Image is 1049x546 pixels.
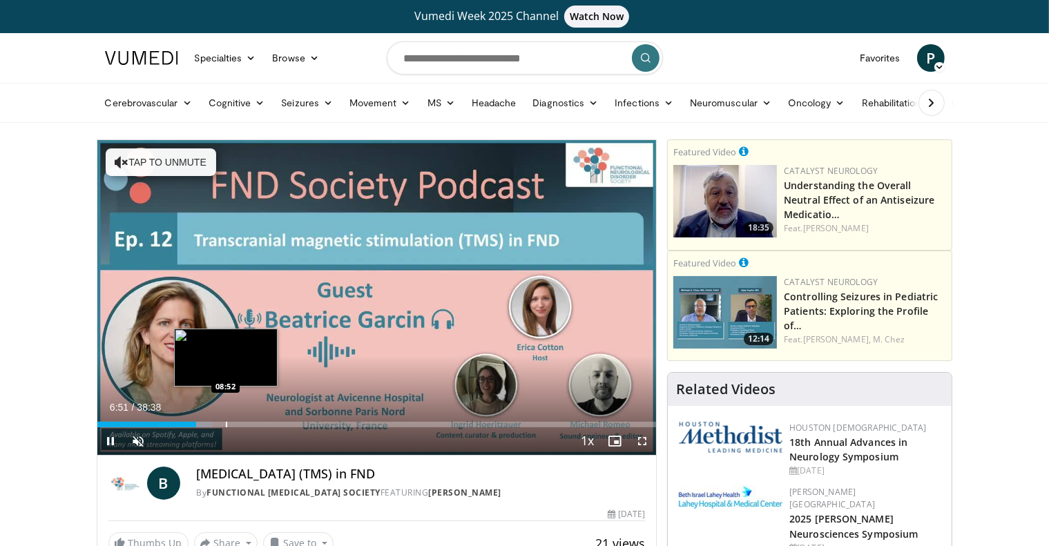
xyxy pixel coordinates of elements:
button: Tap to unmute [106,148,216,176]
a: [PERSON_NAME][GEOGRAPHIC_DATA] [789,486,875,510]
small: Featured Video [673,257,736,269]
div: [DATE] [789,465,941,477]
button: Playback Rate [573,427,601,455]
input: Search topics, interventions [387,41,663,75]
a: Infections [606,89,682,117]
a: Catalyst Neurology [784,276,878,288]
a: Vumedi Week 2025 ChannelWatch Now [107,6,943,28]
a: P [917,44,945,72]
a: Headache [463,89,525,117]
img: VuMedi Logo [105,51,178,65]
div: Progress Bar [97,422,657,427]
div: Feat. [784,333,946,346]
span: 12:14 [744,333,773,345]
a: Cognitive [200,89,273,117]
a: Specialties [186,44,264,72]
img: Functional Neurological Disorder Society [108,467,142,500]
img: 01bfc13d-03a0-4cb7-bbaa-2eb0a1ecb046.png.150x105_q85_crop-smart_upscale.jpg [673,165,777,237]
a: [PERSON_NAME] [429,487,502,498]
a: [PERSON_NAME], [803,333,871,345]
a: [PERSON_NAME] [803,222,869,234]
span: / [132,402,135,413]
div: [DATE] [608,508,645,520]
small: Featured Video [673,146,736,158]
a: Browse [264,44,327,72]
div: Feat. [784,222,946,235]
a: M. Chez [873,333,905,345]
a: Diagnostics [524,89,606,117]
video-js: Video Player [97,140,657,456]
a: 12:14 [673,276,777,349]
img: 5e01731b-4d4e-47f8-b775-0c1d7f1e3c52.png.150x105_q85_crop-smart_upscale.jpg [673,276,777,349]
img: image.jpeg [174,329,278,387]
a: B [147,467,180,500]
button: Pause [97,427,125,455]
img: 5e4488cc-e109-4a4e-9fd9-73bb9237ee91.png.150x105_q85_autocrop_double_scale_upscale_version-0.2.png [679,422,782,453]
a: Controlling Seizures in Pediatric Patients: Exploring the Profile of… [784,290,938,332]
button: Fullscreen [628,427,656,455]
span: 18:35 [744,222,773,234]
a: Oncology [780,89,854,117]
a: Understanding the Overall Neutral Effect of an Antiseizure Medicatio… [784,179,934,221]
h4: [MEDICAL_DATA] (TMS) in FND [197,467,646,482]
a: 2025 [PERSON_NAME] Neurosciences Symposium [789,512,918,540]
span: Vumedi Week 2025 Channel [414,8,635,23]
a: 18th Annual Advances in Neurology Symposium [789,436,907,463]
h4: Related Videos [676,381,776,398]
a: Houston [DEMOGRAPHIC_DATA] [789,422,926,433]
a: Cerebrovascular [97,89,200,117]
a: Seizures [273,89,341,117]
a: Functional [MEDICAL_DATA] Society [207,487,381,498]
a: 18:35 [673,165,777,237]
span: 38:38 [137,402,161,413]
span: 6:51 [110,402,128,413]
a: Neuromuscular [682,89,780,117]
a: Movement [341,89,419,117]
a: Favorites [851,44,909,72]
button: Enable picture-in-picture mode [601,427,628,455]
span: Watch Now [564,6,630,28]
img: e7977282-282c-4444-820d-7cc2733560fd.jpg.150x105_q85_autocrop_double_scale_upscale_version-0.2.jpg [679,486,782,509]
a: Catalyst Neurology [784,165,878,177]
a: Rehabilitation [854,89,930,117]
a: MS [419,89,463,117]
button: Unmute [125,427,153,455]
div: By FEATURING [197,487,646,499]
